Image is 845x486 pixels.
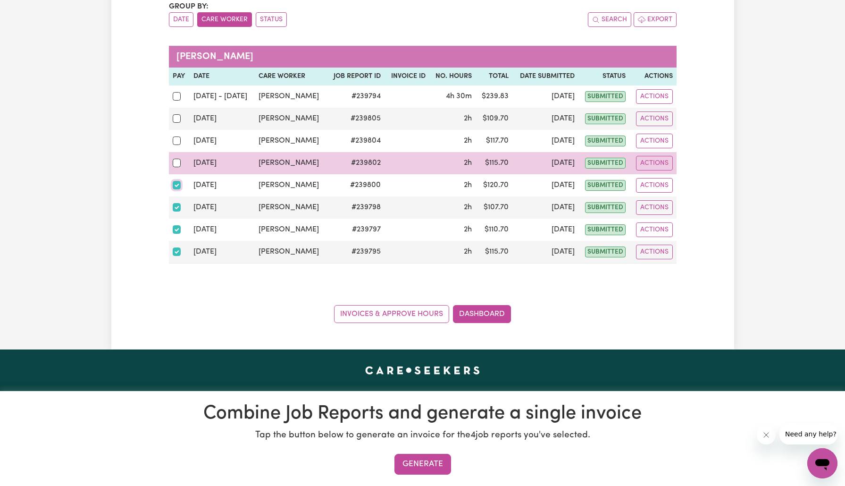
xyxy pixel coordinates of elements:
button: Search [588,12,631,27]
td: [DATE] [512,152,578,174]
span: 4 hours 30 minutes [446,93,472,100]
td: [PERSON_NAME] [255,241,327,264]
button: Actions [636,134,673,148]
td: [DATE] [190,108,255,130]
td: $ 117.70 [476,130,512,152]
iframe: Close message [757,426,776,444]
th: Invoice ID [385,68,429,85]
td: [DATE] [190,196,255,219]
th: Total [476,68,512,85]
td: # 239797 [326,219,385,241]
td: [PERSON_NAME] [255,108,327,130]
td: [PERSON_NAME] [255,152,327,174]
button: Actions [636,178,673,193]
td: # 239800 [326,174,385,196]
td: [DATE] [512,85,578,108]
button: Actions [636,111,673,126]
td: $ 120.70 [476,174,512,196]
span: submitted [585,136,626,146]
span: 2 hours [464,181,472,189]
button: Generate [394,454,451,475]
td: [PERSON_NAME] [255,174,327,196]
td: $ 239.83 [476,85,512,108]
td: [DATE] [512,130,578,152]
button: sort invoices by date [169,12,193,27]
span: submitted [585,224,626,235]
th: Actions [629,68,677,85]
td: [DATE] [190,241,255,264]
a: Invoices & Approve Hours [334,305,449,323]
td: [DATE] [190,219,255,241]
iframe: Button to launch messaging window [807,448,837,478]
span: submitted [585,158,626,169]
td: [DATE] [190,130,255,152]
span: 2 hours [464,248,472,256]
td: # 239802 [326,152,385,174]
td: # 239798 [326,196,385,219]
span: 2 hours [464,137,472,145]
td: [PERSON_NAME] [255,219,327,241]
a: Careseekers home page [365,367,480,374]
span: submitted [585,247,626,257]
td: [DATE] [512,174,578,196]
td: $ 110.70 [476,219,512,241]
span: 2 hours [464,226,472,233]
button: sort invoices by paid status [256,12,287,27]
th: Job Report ID [326,68,385,85]
th: No. Hours [429,68,476,85]
button: sort invoices by care worker [197,12,252,27]
button: Export [634,12,677,27]
td: [DATE] [190,174,255,196]
span: submitted [585,180,626,191]
th: Date [190,68,255,85]
th: Pay [169,68,190,85]
th: Status [578,68,629,85]
td: # 239794 [326,85,385,108]
span: 2 hours [464,204,472,211]
td: [DATE] [512,241,578,264]
span: 2 hours [464,115,472,122]
button: Actions [636,222,673,237]
th: Date Submitted [512,68,578,85]
span: submitted [585,91,626,102]
td: $ 115.70 [476,152,512,174]
td: # 239804 [326,130,385,152]
td: # 239795 [326,241,385,264]
td: [PERSON_NAME] [255,196,327,219]
td: [DATE] [512,219,578,241]
iframe: Message from company [779,424,837,444]
h1: Combine Job Reports and generate a single invoice [11,402,834,425]
span: 2 hours [464,159,472,167]
span: submitted [585,202,626,213]
button: Actions [636,89,673,104]
th: Care worker [255,68,327,85]
button: Actions [636,200,673,215]
button: Actions [636,245,673,259]
td: [PERSON_NAME] [255,130,327,152]
td: $ 109.70 [476,108,512,130]
a: Dashboard [453,305,511,323]
span: submitted [585,113,626,124]
td: [DATE] [190,152,255,174]
td: [DATE] [512,108,578,130]
button: Actions [636,156,673,171]
caption: [PERSON_NAME] [169,46,677,68]
td: [DATE] - [DATE] [190,85,255,108]
td: [DATE] [512,196,578,219]
p: Tap the button below to generate an invoice for the 4 job reports you've selected. [11,429,834,443]
span: Group by: [169,3,209,10]
td: # 239805 [326,108,385,130]
td: $ 107.70 [476,196,512,219]
td: [PERSON_NAME] [255,85,327,108]
td: $ 115.70 [476,241,512,264]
